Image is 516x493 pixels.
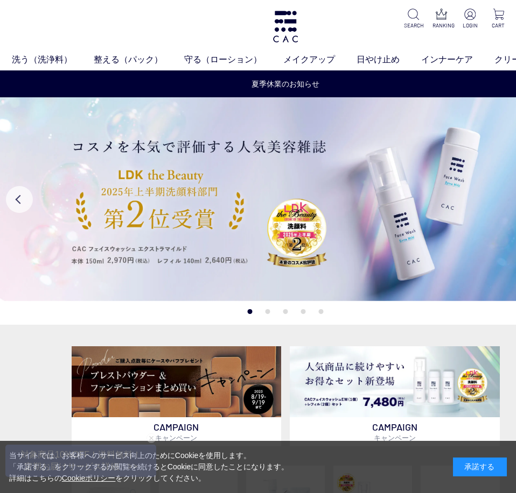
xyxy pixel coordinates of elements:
[421,53,494,66] a: インナーケア
[12,53,94,66] a: 洗う（洗浄料）
[290,346,500,417] img: フェイスウォッシュ＋レフィル2個セット
[283,309,288,314] button: 3 of 5
[374,433,416,442] span: キャンペーン
[301,309,306,314] button: 4 of 5
[6,186,33,213] button: Previous
[453,458,507,476] div: 承諾する
[266,309,270,314] button: 2 of 5
[489,9,507,30] a: CART
[248,309,253,314] button: 1 of 5
[357,53,421,66] a: 日やけ止め
[404,9,422,30] a: SEARCH
[461,9,479,30] a: LOGIN
[461,22,479,30] p: LOGIN
[72,346,282,446] a: ベースメイクキャンペーン ベースメイクキャンペーン CAMPAIGNキャンペーン
[290,346,500,446] a: フェイスウォッシュ＋レフィル2個セット フェイスウォッシュ＋レフィル2個セット CAMPAIGNキャンペーン
[433,9,451,30] a: RANKING
[433,22,451,30] p: RANKING
[252,78,319,90] a: 夏季休業のお知らせ
[271,11,299,42] img: logo
[283,53,357,66] a: メイクアップ
[155,433,197,442] span: キャンペーン
[72,346,282,417] img: ベースメイクキャンペーン
[72,417,282,446] p: CAMPAIGN
[184,53,283,66] a: 守る（ローション）
[319,309,324,314] button: 5 of 5
[290,417,500,446] p: CAMPAIGN
[94,53,184,66] a: 整える（パック）
[404,22,422,30] p: SEARCH
[489,22,507,30] p: CART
